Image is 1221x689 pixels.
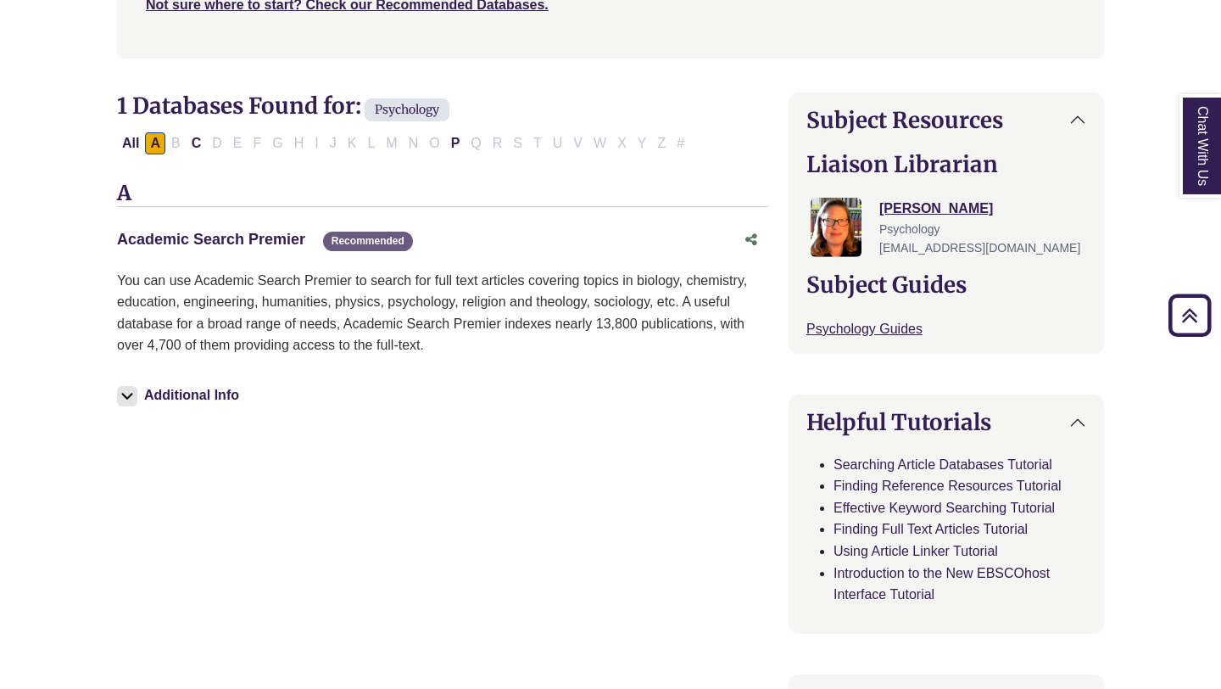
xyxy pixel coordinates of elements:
p: You can use Academic Search Premier to search for full text articles covering topics in biology, ... [117,270,768,356]
button: Helpful Tutorials [789,395,1103,449]
h3: A [117,182,768,207]
span: Recommended [323,232,413,251]
a: Introduction to the New EBSCOhost Interface Tutorial [834,566,1050,602]
h2: Subject Guides [806,272,1086,298]
a: Effective Keyword Searching Tutorial [834,501,1055,515]
a: Finding Reference Resources Tutorial [834,479,1062,493]
img: Jessica Moore [811,198,861,257]
h2: Liaison Librarian [806,151,1086,177]
button: Additional Info [117,384,244,407]
a: [PERSON_NAME] [879,201,993,216]
a: Academic Search Premier [117,231,305,248]
a: Back to Top [1162,304,1217,327]
a: Finding Full Text Articles Tutorial [834,522,1028,536]
button: Share this database [734,224,768,256]
span: [EMAIL_ADDRESS][DOMAIN_NAME] [879,241,1080,255]
a: Searching Article Databases Tutorial [834,457,1052,472]
button: Subject Resources [789,93,1103,147]
a: Psychology Guides [806,322,923,336]
span: Psychology [879,222,940,236]
a: Using Article Linker Tutorial [834,544,998,558]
